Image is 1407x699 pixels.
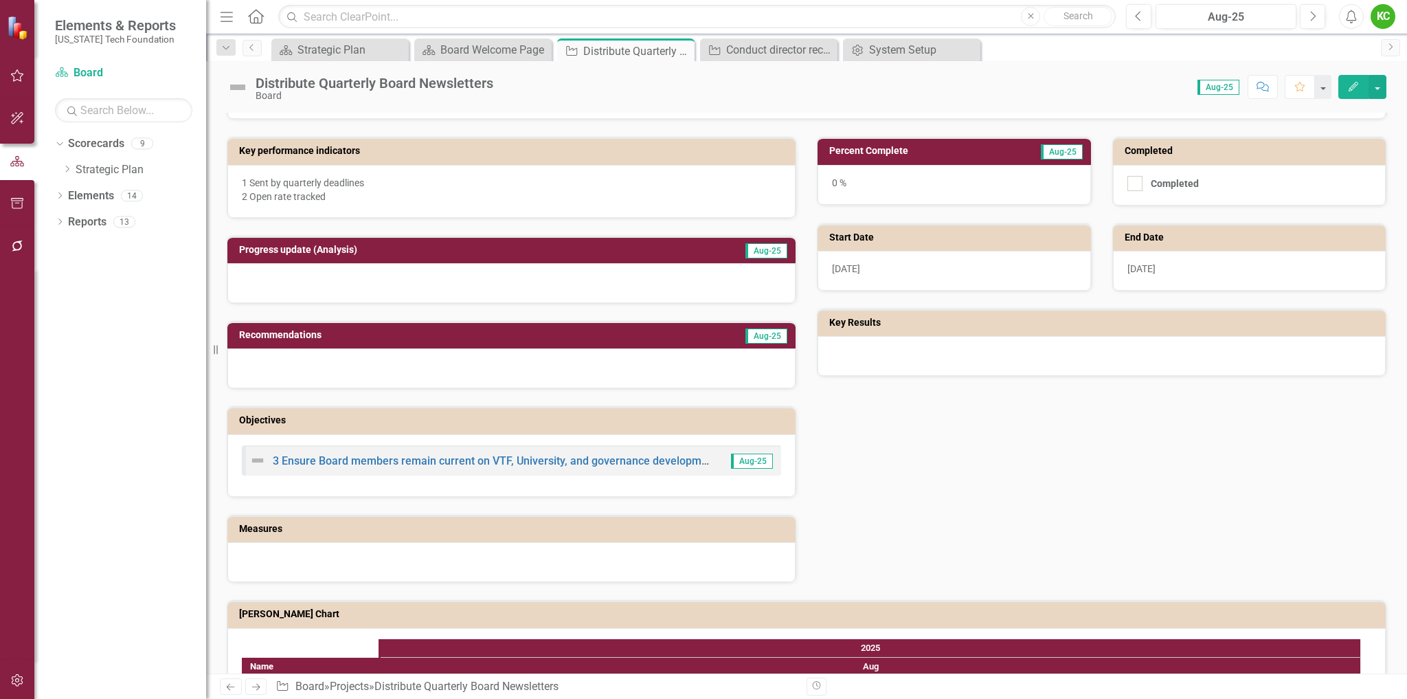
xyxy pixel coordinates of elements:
[239,609,1379,619] h3: [PERSON_NAME] Chart
[1160,9,1292,25] div: Aug-25
[121,190,143,201] div: 14
[818,165,1091,205] div: 0 %
[440,41,548,58] div: Board Welcome Page
[55,34,176,45] small: [US_STATE] Tech Foundation
[68,214,106,230] a: Reports
[1156,4,1296,29] button: Aug-25
[829,146,993,156] h3: Percent Complete
[583,43,691,60] div: Distribute Quarterly Board Newsletters
[239,330,600,340] h3: Recommendations
[1044,7,1112,26] button: Search
[829,232,1084,243] h3: Start Date
[846,41,977,58] a: System Setup
[55,65,192,81] a: Board
[55,98,192,122] input: Search Below...
[295,680,324,693] a: Board
[381,639,1361,657] div: 2025
[418,41,548,58] a: Board Welcome Page
[726,41,834,58] div: Conduct director recruitment process
[68,136,124,152] a: Scorecards
[68,188,114,204] a: Elements
[242,658,379,675] div: Name
[829,318,1379,328] h3: Key Results
[1125,146,1380,156] h3: Completed
[273,454,723,467] a: 3 Ensure Board members remain current on VTF, University, and governance developments
[330,680,369,693] a: Projects
[278,5,1116,29] input: Search ClearPoint...
[731,454,773,469] span: Aug-25
[1197,80,1239,95] span: Aug-25
[256,91,493,101] div: Board
[374,680,559,693] div: Distribute Quarterly Board Newsletters
[239,524,789,534] h3: Measures
[703,41,834,58] a: Conduct director recruitment process
[297,41,405,58] div: Strategic Plan
[1127,263,1156,274] span: [DATE]
[1063,10,1093,21] span: Search
[1125,232,1380,243] h3: End Date
[745,329,787,344] span: Aug-25
[239,415,789,425] h3: Objectives
[745,243,787,258] span: Aug-25
[55,17,176,34] span: Elements & Reports
[239,146,789,156] h3: Key performance indicators
[249,452,266,469] img: Not Defined
[832,263,860,274] span: [DATE]
[227,76,249,98] img: Not Defined
[76,162,206,178] a: Strategic Plan
[381,658,1361,676] div: Aug
[256,76,493,91] div: Distribute Quarterly Board Newsletters
[131,138,153,150] div: 9
[275,679,796,695] div: » »
[242,176,781,203] p: 1 Sent by quarterly deadlines 2 Open rate tracked
[275,41,405,58] a: Strategic Plan
[1041,144,1083,159] span: Aug-25
[113,216,135,228] div: 13
[1371,4,1395,29] button: KC
[869,41,977,58] div: System Setup
[7,16,31,40] img: ClearPoint Strategy
[239,245,642,255] h3: Progress update (Analysis)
